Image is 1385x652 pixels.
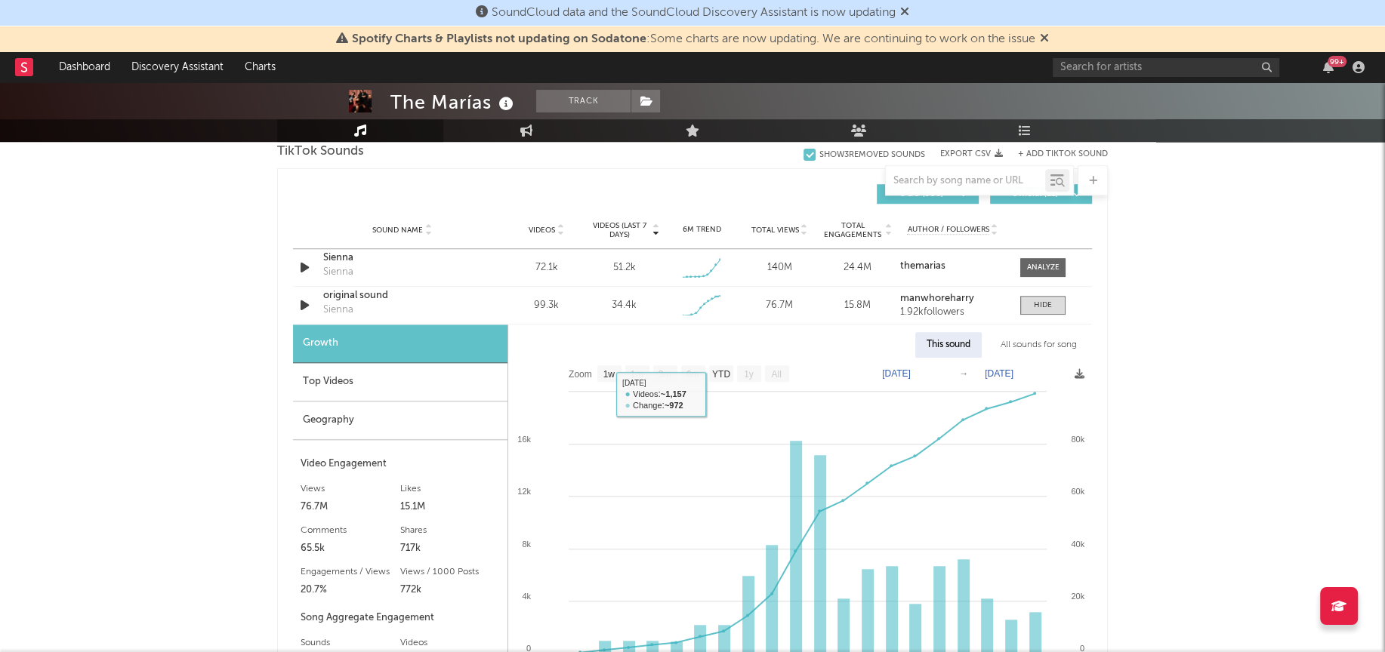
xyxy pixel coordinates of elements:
strong: manwhoreharry [900,294,974,303]
text: 3m [659,369,671,380]
text: All [771,369,781,380]
div: Sienna [323,303,353,318]
div: Shares [400,521,500,540]
div: Video Engagement [301,455,500,473]
text: 20k [1071,592,1084,601]
text: Zoom [569,369,592,380]
div: Engagements / Views [301,563,400,581]
span: Sound Name [372,226,423,235]
input: Search for artists [1053,58,1279,77]
span: TikTok Sounds [277,143,364,161]
span: : Some charts are now updating. We are continuing to work on the issue [352,33,1035,45]
strong: themarias [900,261,945,271]
div: Views / 1000 Posts [400,563,500,581]
input: Search by song name or URL [886,175,1045,187]
div: 772k [400,581,500,599]
button: Export CSV [940,149,1003,158]
div: All sounds for song [989,332,1088,358]
span: SoundCloud data and the SoundCloud Discovery Assistant is now updating [492,7,896,19]
text: → [959,368,968,379]
div: 15.1M [400,498,500,516]
span: Dismiss [1040,33,1049,45]
span: Total Views [751,226,799,235]
div: Top Videos [293,363,507,401]
div: Comments [301,521,400,540]
text: YTD [712,369,730,380]
text: [DATE] [985,368,1013,379]
div: 65.5k [301,540,400,558]
div: 140M [745,260,815,275]
div: Show 3 Removed Sounds [819,150,925,160]
div: This sound [915,332,982,358]
text: 40k [1071,540,1084,549]
a: Sienna [323,251,481,266]
div: 99 + [1328,56,1346,67]
span: Videos [529,226,555,235]
div: 34.4k [612,298,637,313]
text: 6m [686,369,699,380]
span: Videos (last 7 days) [589,221,650,239]
div: Growth [293,324,507,363]
text: 8k [522,540,531,549]
a: Discovery Assistant [121,52,234,82]
button: + Add TikTok Sound [1018,150,1108,158]
a: original sound [323,288,481,303]
div: 20.7% [301,581,400,599]
div: 99.3k [511,298,581,313]
div: Song Aggregate Engagement [301,609,500,627]
a: themarias [900,261,1005,272]
div: 6M Trend [667,224,737,235]
text: 80k [1071,435,1084,444]
text: 1m [631,369,643,380]
a: manwhoreharry [900,294,1005,304]
div: 51.2k [612,260,635,275]
text: 60k [1071,487,1084,496]
a: Dashboard [48,52,121,82]
text: [DATE] [882,368,911,379]
text: 16k [517,435,531,444]
div: Sounds [301,634,400,652]
a: Charts [234,52,286,82]
div: 15.8M [822,298,893,313]
span: Total Engagements [822,221,884,239]
div: The Marías [390,90,517,115]
div: Likes [400,480,500,498]
button: Track [536,90,631,112]
div: Geography [293,401,507,440]
div: Videos [400,634,500,652]
button: + Add TikTok Sound [1003,150,1108,158]
div: 76.7M [301,498,400,516]
text: 4k [522,592,531,601]
span: Spotify Charts & Playlists not updating on Sodatone [352,33,646,45]
div: Views [301,480,400,498]
div: 1.92k followers [900,307,1005,318]
text: 1w [603,369,615,380]
div: 76.7M [745,298,815,313]
span: Dismiss [900,7,909,19]
button: 99+ [1323,61,1334,73]
div: 24.4M [822,260,893,275]
text: 12k [517,487,531,496]
text: 1y [744,369,754,380]
div: 72.1k [511,260,581,275]
div: Sienna [323,265,353,280]
span: Author / Followers [907,225,989,235]
div: 717k [400,540,500,558]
